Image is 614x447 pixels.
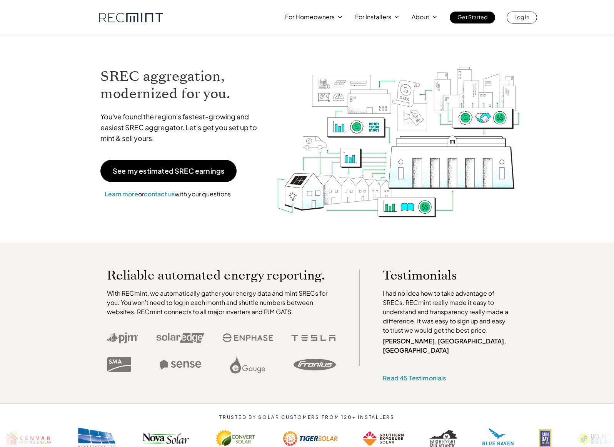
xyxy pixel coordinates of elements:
a: Read 45 Testimonials [383,374,446,382]
a: See my estimated SREC earnings [100,160,237,182]
p: Reliable automated energy reporting. [107,270,336,281]
p: About [412,12,429,22]
p: Get Started [457,12,487,22]
p: You've found the region's fastest-growing and easiest SREC aggregator. Let's get you set up to mi... [100,111,264,144]
a: Log In [507,12,537,23]
p: TRUSTED BY SOLAR CUSTOMERS FROM 120+ INSTALLERS [196,415,418,420]
p: [PERSON_NAME], [GEOGRAPHIC_DATA], [GEOGRAPHIC_DATA] [383,337,512,355]
a: Get Started [450,12,495,23]
a: contact us [144,190,175,198]
p: Log In [514,12,529,22]
p: I had no idea how to take advantage of SRECs. RECmint really made it easy to understand and trans... [383,289,512,335]
p: With RECmint, we automatically gather your energy data and mint SRECs for you. You won't need to ... [107,289,336,316]
p: For Installers [355,12,391,22]
p: Testimonials [383,270,497,281]
p: or with your questions [100,189,235,199]
h1: SREC aggregation, modernized for you. [100,68,264,102]
a: Learn more [105,190,138,198]
p: For Homeowners [285,12,335,22]
img: RECmint value cycle [276,47,521,219]
p: See my estimated SREC earnings [113,167,224,174]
